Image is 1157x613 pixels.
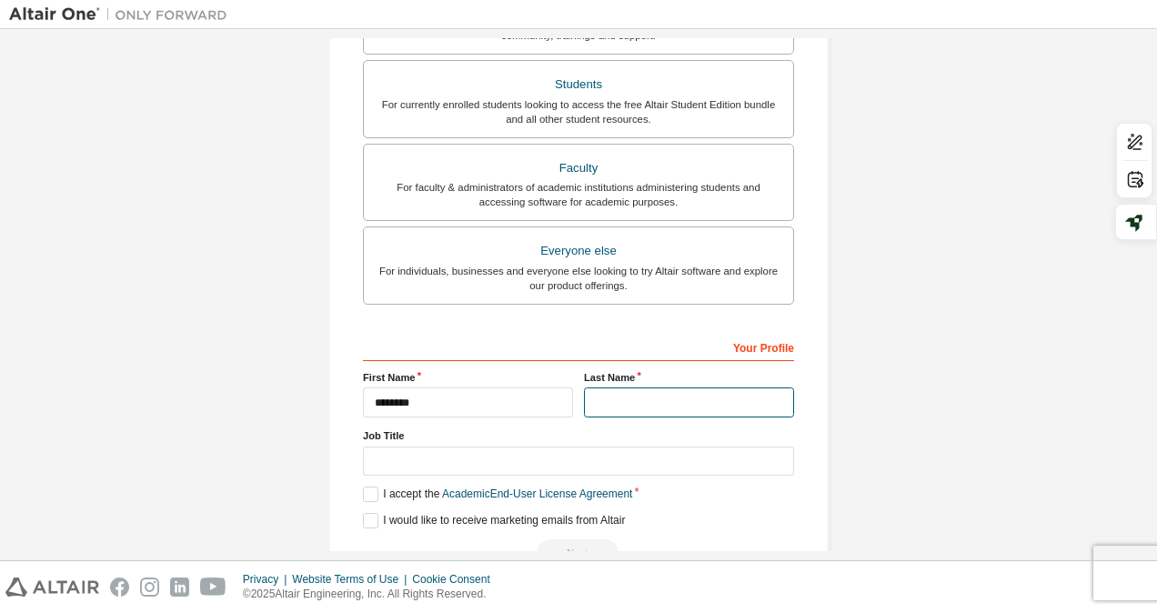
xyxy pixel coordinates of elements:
[375,97,782,126] div: For currently enrolled students looking to access the free Altair Student Edition bundle and all ...
[375,238,782,264] div: Everyone else
[170,578,189,597] img: linkedin.svg
[363,370,573,385] label: First Name
[200,578,226,597] img: youtube.svg
[442,487,632,500] a: Academic End-User License Agreement
[140,578,159,597] img: instagram.svg
[375,180,782,209] div: For faculty & administrators of academic institutions administering students and accessing softwa...
[9,5,236,24] img: Altair One
[363,487,632,502] label: I accept the
[243,572,292,587] div: Privacy
[110,578,129,597] img: facebook.svg
[243,587,501,602] p: © 2025 Altair Engineering, Inc. All Rights Reserved.
[584,370,794,385] label: Last Name
[5,578,99,597] img: altair_logo.svg
[375,156,782,181] div: Faculty
[375,264,782,293] div: For individuals, businesses and everyone else looking to try Altair software and explore our prod...
[375,72,782,97] div: Students
[363,539,794,567] div: Read and acccept EULA to continue
[412,572,500,587] div: Cookie Consent
[363,332,794,361] div: Your Profile
[292,572,412,587] div: Website Terms of Use
[363,428,794,443] label: Job Title
[363,513,625,528] label: I would like to receive marketing emails from Altair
